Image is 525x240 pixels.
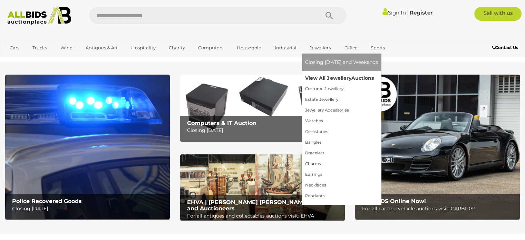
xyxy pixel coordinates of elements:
img: EHVA | Evans Hastings Valuers and Auctioneers [180,154,345,220]
a: Jewellery [305,42,336,54]
a: Office [340,42,362,54]
a: Sell with us [474,7,522,21]
span: | [407,9,408,16]
a: Household [232,42,266,54]
b: EHVA | [PERSON_NAME] [PERSON_NAME] Valuers and Auctioneers [187,199,332,212]
a: Police Recovered Goods Police Recovered Goods Closing [DATE] [5,75,170,219]
img: Computers & IT Auction [180,75,345,141]
a: Hospitality [127,42,160,54]
a: Charity [164,42,189,54]
a: Trucks [28,42,51,54]
p: Closing [DATE] [187,126,341,135]
a: Sign In [382,9,406,16]
a: EHVA | Evans Hastings Valuers and Auctioneers EHVA | [PERSON_NAME] [PERSON_NAME] Valuers and Auct... [180,154,345,220]
a: Wine [56,42,77,54]
b: CARBIDS Online Now! [362,198,426,204]
a: Computers [194,42,228,54]
b: Contact Us [492,45,518,50]
a: Antiques & Art [81,42,122,54]
a: CARBIDS Online Now! CARBIDS Online Now! For all car and vehicle auctions visit: CARBIDS! [355,75,520,219]
p: For all car and vehicle auctions visit: CARBIDS! [362,204,516,213]
a: Register [409,9,432,16]
img: Allbids.com.au [4,7,75,25]
a: Cars [5,42,24,54]
p: Closing [DATE] [12,204,166,213]
b: Computers & IT Auction [187,120,256,126]
a: Industrial [270,42,301,54]
img: Police Recovered Goods [5,75,170,219]
a: Contact Us [492,44,520,51]
img: CARBIDS Online Now! [355,75,520,219]
a: Sports [366,42,389,54]
b: Police Recovered Goods [12,198,82,204]
a: [GEOGRAPHIC_DATA] [5,54,63,65]
p: For all antiques and collectables auctions visit: EHVA [187,212,341,220]
button: Search [312,7,347,24]
a: Computers & IT Auction Computers & IT Auction Closing [DATE] [180,75,345,141]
